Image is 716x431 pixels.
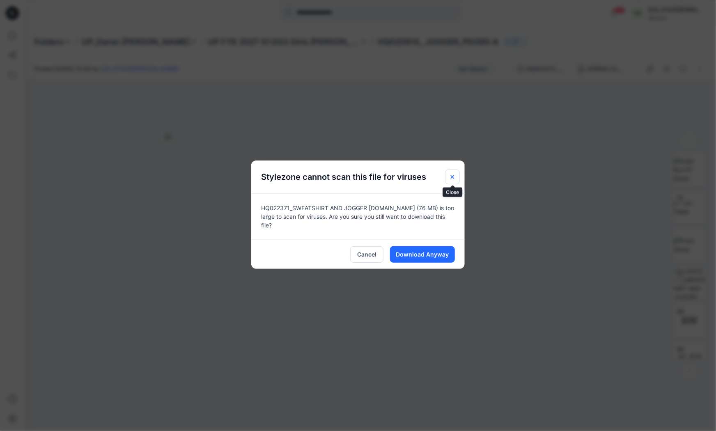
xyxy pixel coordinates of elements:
[445,170,460,184] button: Close
[350,246,383,263] button: Cancel
[251,160,436,193] h5: Stylezone cannot scan this file for viruses
[396,250,449,259] span: Download Anyway
[390,246,455,263] button: Download Anyway
[357,250,376,259] span: Cancel
[251,193,465,239] div: HQ022371_SWEATSHIRT AND JOGGER [DOMAIN_NAME] (76 MB) is too large to scan for viruses. Are you su...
